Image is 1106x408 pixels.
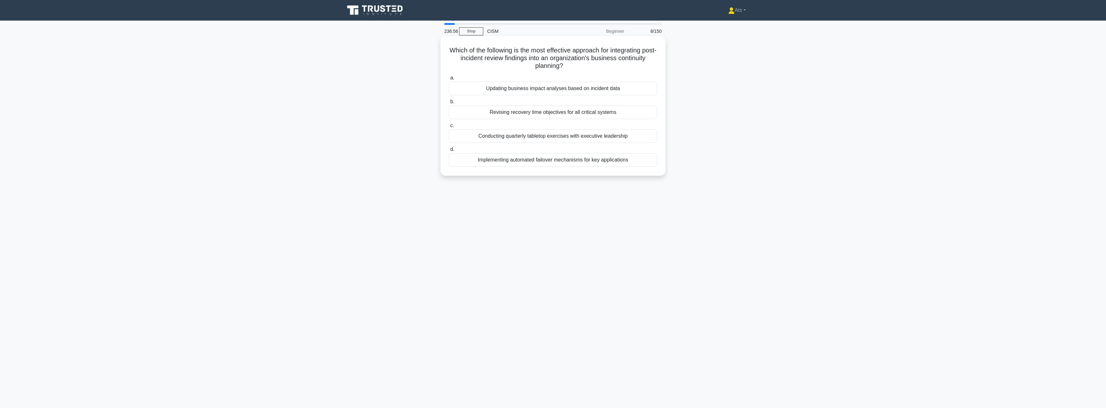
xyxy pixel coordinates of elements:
[449,129,657,143] div: Conducting quarterly tabletop exercises with executive leadership
[450,146,454,152] span: d.
[713,4,761,17] a: Ats
[572,25,628,38] div: Beginner
[449,82,657,95] div: Updating business impact analyses based on incident data
[483,25,572,38] div: CISM
[450,123,454,128] span: c.
[450,75,454,80] span: a.
[628,25,666,38] div: 8/150
[449,153,657,167] div: Implementing automated failover mechanisms for key applications
[448,46,658,70] h5: Which of the following is the most effective approach for integrating post-incident review findin...
[459,27,483,35] a: Stop
[450,99,454,104] span: b.
[449,106,657,119] div: Revising recovery time objectives for all critical systems
[440,25,459,38] div: 236:56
